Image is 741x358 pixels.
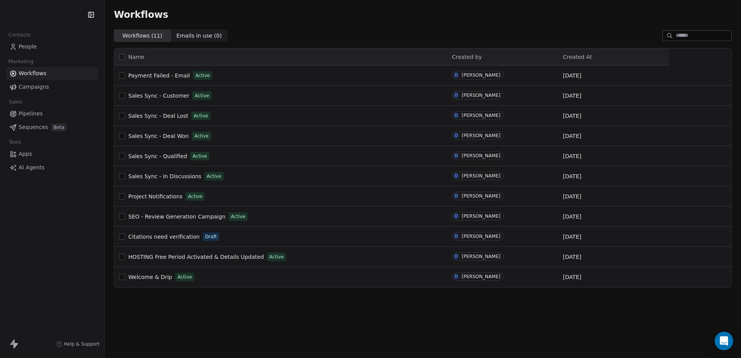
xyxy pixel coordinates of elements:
[455,72,458,78] div: D
[128,72,190,79] a: Payment Failed - Email
[462,254,500,259] div: [PERSON_NAME]
[128,273,172,281] a: Welcome & Drip
[462,93,500,98] div: [PERSON_NAME]
[128,53,144,61] span: Name
[462,113,500,118] div: [PERSON_NAME]
[563,253,581,261] span: [DATE]
[176,32,222,40] span: Emails in use ( 0 )
[5,56,37,67] span: Marketing
[6,161,98,174] a: AI Agents
[462,133,500,138] div: [PERSON_NAME]
[188,193,202,200] span: Active
[19,69,47,77] span: Workflows
[563,72,581,79] span: [DATE]
[563,112,581,120] span: [DATE]
[563,233,581,241] span: [DATE]
[231,213,245,220] span: Active
[128,193,183,200] a: Project Notifications
[128,254,264,260] span: HOSTING Free Period Activated & Details Updated
[128,274,172,280] span: Welcome & Drip
[128,93,189,99] span: Sales Sync - Customer
[455,112,458,119] div: D
[462,213,500,219] div: [PERSON_NAME]
[51,124,67,131] span: Beta
[128,133,189,139] span: Sales Sync - Deal Won
[56,341,100,347] a: Help & Support
[128,233,200,241] a: Citations need verification
[715,332,733,350] div: Open Intercom Messenger
[462,274,500,279] div: [PERSON_NAME]
[128,213,226,220] a: SEO - Review Generation Campaign
[19,164,45,172] span: AI Agents
[5,29,34,41] span: Contacts
[563,193,581,200] span: [DATE]
[193,153,207,160] span: Active
[455,173,458,179] div: D
[6,107,98,120] a: Pipelines
[563,132,581,140] span: [DATE]
[5,96,26,108] span: Sales
[128,253,264,261] a: HOSTING Free Period Activated & Details Updated
[452,54,482,60] span: Created by
[195,72,210,79] span: Active
[128,234,200,240] span: Citations need verification
[462,72,500,78] div: [PERSON_NAME]
[6,67,98,80] a: Workflows
[462,234,500,239] div: [PERSON_NAME]
[128,132,189,140] a: Sales Sync - Deal Won
[177,274,192,281] span: Active
[563,54,592,60] span: Created At
[19,83,49,91] span: Campaigns
[128,172,202,180] a: Sales Sync - In Discussions
[19,110,43,118] span: Pipelines
[269,253,284,260] span: Active
[6,81,98,93] a: Campaigns
[5,136,24,148] span: Tools
[194,133,209,139] span: Active
[462,193,500,199] div: [PERSON_NAME]
[462,173,500,179] div: [PERSON_NAME]
[563,273,581,281] span: [DATE]
[19,43,37,51] span: People
[128,92,189,100] a: Sales Sync - Customer
[128,113,188,119] span: Sales Sync - Deal Lost
[455,233,458,239] div: D
[563,213,581,220] span: [DATE]
[195,92,209,99] span: Active
[455,213,458,219] div: D
[462,153,500,158] div: [PERSON_NAME]
[114,9,168,20] span: Workflows
[6,40,98,53] a: People
[19,123,48,131] span: Sequences
[455,133,458,139] div: D
[194,112,208,119] span: Active
[207,173,221,180] span: Active
[128,112,188,120] a: Sales Sync - Deal Lost
[455,193,458,199] div: D
[455,274,458,280] div: D
[563,92,581,100] span: [DATE]
[6,121,98,134] a: SequencesBeta
[6,148,98,160] a: Apps
[455,253,458,260] div: D
[128,173,202,179] span: Sales Sync - In Discussions
[455,92,458,98] div: D
[19,150,32,158] span: Apps
[455,153,458,159] div: D
[563,152,581,160] span: [DATE]
[64,341,100,347] span: Help & Support
[205,233,217,240] span: Draft
[563,172,581,180] span: [DATE]
[128,153,187,159] span: Sales Sync - Qualified
[128,152,187,160] a: Sales Sync - Qualified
